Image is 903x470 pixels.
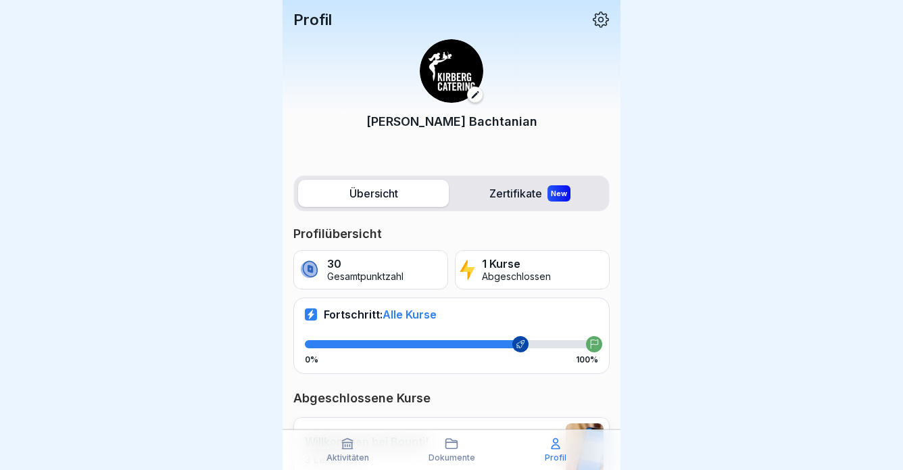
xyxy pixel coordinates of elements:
img: coin.svg [298,258,320,281]
label: Übersicht [298,180,449,207]
p: Profil [545,453,566,463]
img: lightning.svg [460,258,475,281]
label: Zertifikate [454,180,605,207]
p: [PERSON_NAME] Bachtanian [366,112,537,131]
span: Alle Kurse [383,308,437,321]
p: Gesamtpunktzahl [327,271,404,283]
p: Abgeschlossene Kurse [293,390,610,406]
p: Profil [293,11,332,28]
p: 0% [305,355,318,365]
p: 100% [576,355,598,365]
p: Profilübersicht [293,226,610,242]
p: Dokumente [429,453,475,463]
p: 1 Kurse [482,258,551,271]
img: ewxb9rjzulw9ace2na8lwzf2.png [420,39,483,103]
p: Abgeschlossen [482,271,551,283]
div: New [547,185,570,202]
p: 30 [327,258,404,271]
p: Aktivitäten [326,453,369,463]
p: Fortschritt: [324,308,437,321]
